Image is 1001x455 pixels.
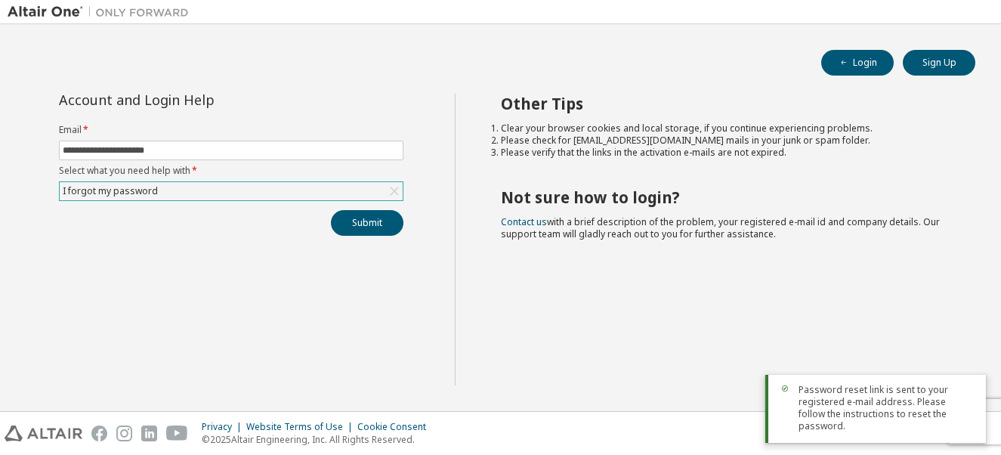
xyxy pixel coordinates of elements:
label: Select what you need help with [59,165,403,177]
li: Please verify that the links in the activation e-mails are not expired. [501,147,948,159]
button: Sign Up [903,50,975,76]
button: Login [821,50,894,76]
div: Website Terms of Use [246,421,357,433]
h2: Other Tips [501,94,948,113]
img: Altair One [8,5,196,20]
img: linkedin.svg [141,426,157,441]
div: Account and Login Help [59,94,335,106]
span: Password reset link is sent to your registered e-mail address. Please follow the instructions to ... [799,384,974,432]
div: Cookie Consent [357,421,435,433]
li: Clear your browser cookies and local storage, if you continue experiencing problems. [501,122,948,135]
img: facebook.svg [91,426,107,441]
span: with a brief description of the problem, your registered e-mail id and company details. Our suppo... [501,215,940,240]
img: instagram.svg [116,426,132,441]
label: Email [59,124,403,136]
a: Contact us [501,215,547,228]
img: altair_logo.svg [5,426,82,441]
li: Please check for [EMAIL_ADDRESS][DOMAIN_NAME] mails in your junk or spam folder. [501,135,948,147]
p: © 2025 Altair Engineering, Inc. All Rights Reserved. [202,433,435,446]
button: Submit [331,210,403,236]
div: I forgot my password [60,183,160,200]
img: youtube.svg [166,426,188,441]
div: I forgot my password [60,182,403,200]
div: Privacy [202,421,246,433]
h2: Not sure how to login? [501,187,948,207]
